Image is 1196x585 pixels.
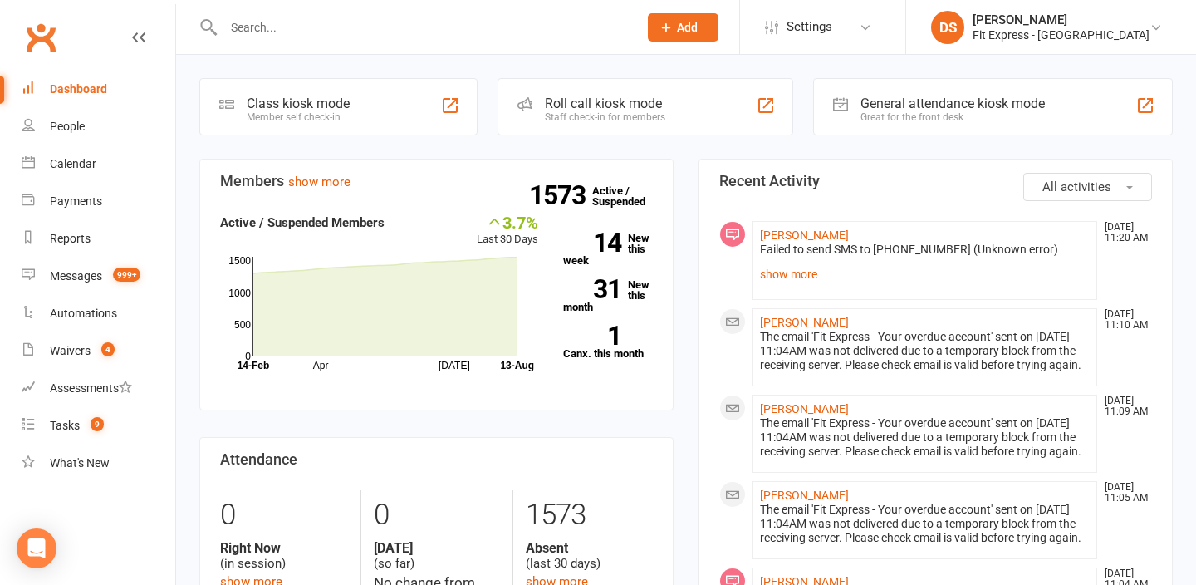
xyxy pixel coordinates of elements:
[50,194,102,208] div: Payments
[760,316,849,329] a: [PERSON_NAME]
[860,111,1045,123] div: Great for the front desk
[760,330,1090,372] div: The email 'Fit Express - Your overdue account' sent on [DATE] 11:04AM was not delivered due to a ...
[760,416,1090,459] div: The email 'Fit Express - Your overdue account' sent on [DATE] 11:04AM was not delivered due to a ...
[1023,173,1152,201] button: All activities
[50,344,91,357] div: Waivers
[22,258,175,295] a: Messages 999+
[220,490,348,540] div: 0
[50,419,80,432] div: Tasks
[218,16,626,39] input: Search...
[760,402,849,415] a: [PERSON_NAME]
[1042,179,1111,194] span: All activities
[50,82,107,96] div: Dashboard
[220,540,348,556] strong: Right Now
[22,407,175,445] a: Tasks 9
[529,183,592,208] strong: 1573
[477,213,538,248] div: Last 30 Days
[526,540,653,556] strong: Absent
[760,243,1090,286] div: Failed to send SMS to [PHONE_NUMBER] (Unknown error)
[563,279,653,312] a: 31New this month
[719,173,1152,189] h3: Recent Activity
[288,175,350,189] a: show more
[247,111,350,123] div: Member self check-in
[20,17,61,58] a: Clubworx
[563,277,621,302] strong: 31
[1096,396,1151,417] time: [DATE] 11:09 AM
[50,120,85,133] div: People
[526,490,653,540] div: 1573
[22,220,175,258] a: Reports
[113,268,140,282] span: 999+
[101,342,115,356] span: 4
[374,490,501,540] div: 0
[760,503,1090,545] div: The email 'Fit Express - Your overdue account' sent on [DATE] 11:04AM was not delivered due to a ...
[563,233,653,266] a: 14New this week
[1096,222,1151,243] time: [DATE] 11:20 AM
[22,71,175,108] a: Dashboard
[22,145,175,183] a: Calendar
[220,451,653,468] h3: Attendance
[22,445,175,482] a: What's New
[563,230,621,255] strong: 14
[50,232,91,245] div: Reports
[22,295,175,332] a: Automations
[973,12,1149,27] div: [PERSON_NAME]
[220,215,385,230] strong: Active / Suspended Members
[50,307,117,320] div: Automations
[374,540,501,572] div: (so far)
[220,173,653,189] h3: Members
[973,27,1149,42] div: Fit Express - [GEOGRAPHIC_DATA]
[374,540,501,556] strong: [DATE]
[545,96,665,111] div: Roll call kiosk mode
[1096,482,1151,504] time: [DATE] 11:05 AM
[760,229,849,242] a: [PERSON_NAME]
[526,540,653,572] div: (last 30 days)
[477,213,538,231] div: 3.7%
[22,183,175,220] a: Payments
[22,370,175,407] a: Assessments
[760,263,1090,286] a: show more
[50,157,96,170] div: Calendar
[50,381,132,395] div: Assessments
[677,21,698,34] span: Add
[860,96,1045,111] div: General attendance kiosk mode
[17,528,56,568] div: Open Intercom Messenger
[50,456,110,469] div: What's New
[592,173,665,219] a: 1573Active / Suspended
[563,323,621,348] strong: 1
[1096,309,1151,331] time: [DATE] 11:10 AM
[50,269,102,283] div: Messages
[91,417,104,431] span: 9
[787,8,832,46] span: Settings
[760,489,849,502] a: [PERSON_NAME]
[22,108,175,145] a: People
[648,13,718,42] button: Add
[545,111,665,123] div: Staff check-in for members
[563,326,653,359] a: 1Canx. this month
[247,96,350,111] div: Class kiosk mode
[931,11,964,44] div: DS
[220,540,348,572] div: (in session)
[22,332,175,370] a: Waivers 4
